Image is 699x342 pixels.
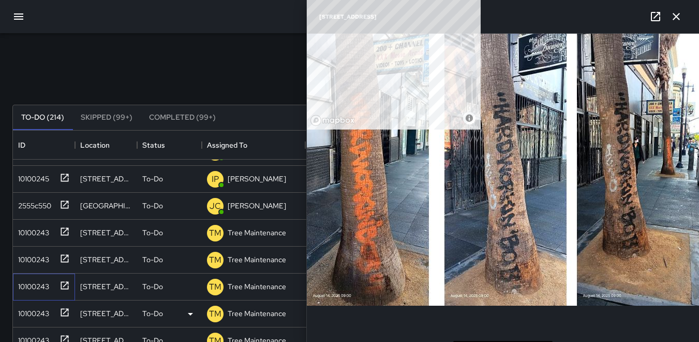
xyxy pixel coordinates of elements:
[13,105,72,130] button: To-Do (214)
[142,201,163,211] p: To-Do
[80,281,132,292] div: 101 6th Street
[80,254,132,265] div: 531 Jessie Street
[207,131,247,160] div: Assigned To
[18,131,25,160] div: ID
[228,201,286,211] p: [PERSON_NAME]
[209,227,221,239] p: TM
[72,105,141,130] button: Skipped (99+)
[209,281,221,293] p: TM
[14,304,49,319] div: 10100243
[209,254,221,266] p: TM
[142,308,163,319] p: To-Do
[202,131,305,160] div: Assigned To
[228,174,286,184] p: [PERSON_NAME]
[212,173,219,186] p: IP
[14,223,49,238] div: 10100243
[228,227,286,238] p: Tree Maintenance
[142,227,163,238] p: To-Do
[142,131,165,160] div: Status
[14,277,49,292] div: 10100243
[209,308,221,320] p: TM
[228,308,286,319] p: Tree Maintenance
[142,254,163,265] p: To-Do
[80,308,132,319] div: 1360 Mission Street
[137,131,202,160] div: Status
[13,131,75,160] div: ID
[14,169,49,184] div: 10100245
[80,131,110,160] div: Location
[142,174,163,184] p: To-Do
[80,174,132,184] div: 1099 Mission Street
[210,200,221,212] p: JC
[14,196,51,211] div: 2555c550
[80,201,132,211] div: 1232 Market Street
[75,131,137,160] div: Location
[228,254,286,265] p: Tree Maintenance
[142,281,163,292] p: To-Do
[80,227,132,238] div: 448 Tehama Street
[228,281,286,292] p: Tree Maintenance
[141,105,224,130] button: Completed (99+)
[14,250,49,265] div: 10100243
